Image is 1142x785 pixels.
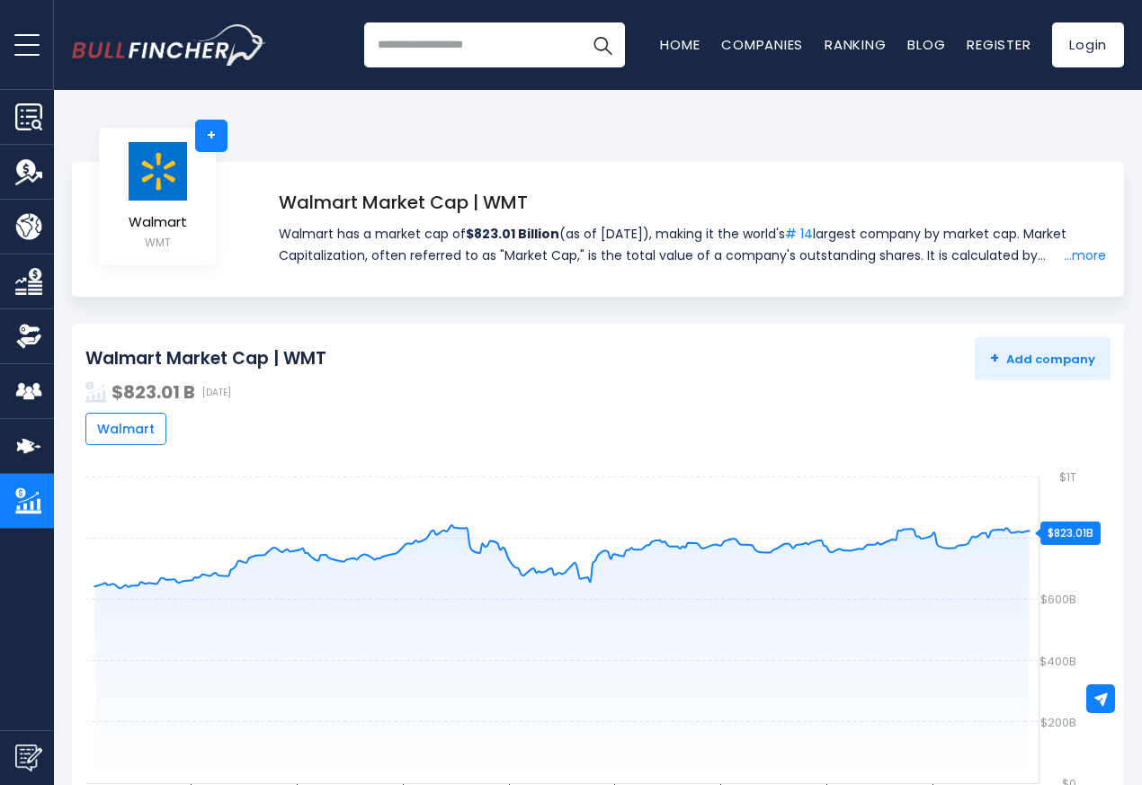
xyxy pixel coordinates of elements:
[721,35,803,54] a: Companies
[126,215,189,230] span: Walmart
[126,235,189,251] small: WMT
[975,337,1111,380] button: +Add company
[785,225,813,243] a: # 14
[72,24,266,66] img: Bullfincher logo
[85,381,107,403] img: addasd
[1039,653,1076,670] text: $400B
[907,35,945,54] a: Blog
[126,141,189,201] img: logo
[1040,522,1101,545] div: $823.01B
[85,348,326,370] h2: Walmart Market Cap | WMT
[990,348,999,369] strong: +
[1040,591,1076,608] text: $600B
[1059,245,1106,266] a: ...more
[580,22,625,67] button: Search
[112,379,195,405] strong: $823.01 B
[97,421,155,437] span: Walmart
[990,351,1095,367] span: Add company
[72,24,265,66] a: Go to homepage
[1059,468,1076,486] text: $1T
[967,35,1030,54] a: Register
[125,140,190,253] a: Walmart WMT
[195,120,228,152] a: +
[279,189,1106,216] h1: Walmart Market Cap | WMT
[279,223,1106,266] span: Walmart has a market cap of (as of [DATE]), making it the world's largest company by market cap. ...
[660,35,700,54] a: Home
[15,323,42,350] img: Ownership
[202,387,231,398] span: [DATE]
[1052,22,1124,67] a: Login
[1040,714,1076,731] text: $200B
[825,35,886,54] a: Ranking
[466,225,559,243] strong: $823.01 Billion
